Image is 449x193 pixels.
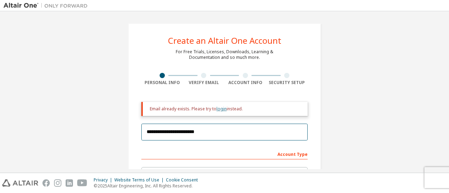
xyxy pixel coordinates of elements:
[94,177,114,183] div: Privacy
[150,106,302,112] div: Email already exists. Please try to instead.
[42,179,50,187] img: facebook.svg
[216,106,227,112] a: login
[141,80,183,85] div: Personal Info
[54,179,61,187] img: instagram.svg
[4,2,91,9] img: Altair One
[141,148,308,159] div: Account Type
[176,49,273,60] div: For Free Trials, Licenses, Downloads, Learning & Documentation and so much more.
[2,179,38,187] img: altair_logo.svg
[183,80,225,85] div: Verify Email
[168,36,281,45] div: Create an Altair One Account
[266,80,308,85] div: Security Setup
[224,80,266,85] div: Account Info
[114,177,166,183] div: Website Terms of Use
[166,177,202,183] div: Cookie Consent
[77,179,87,187] img: youtube.svg
[66,179,73,187] img: linkedin.svg
[94,183,202,189] p: © 2025 Altair Engineering, Inc. All Rights Reserved.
